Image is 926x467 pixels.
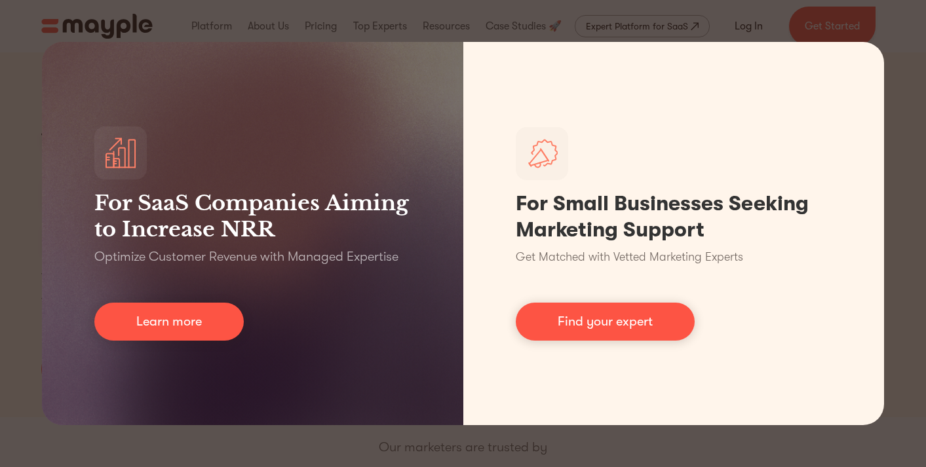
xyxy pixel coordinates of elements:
[516,303,695,341] a: Find your expert
[94,303,244,341] a: Learn more
[516,191,832,243] h1: For Small Businesses Seeking Marketing Support
[94,190,411,242] h3: For SaaS Companies Aiming to Increase NRR
[94,248,398,266] p: Optimize Customer Revenue with Managed Expertise
[516,248,743,266] p: Get Matched with Vetted Marketing Experts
